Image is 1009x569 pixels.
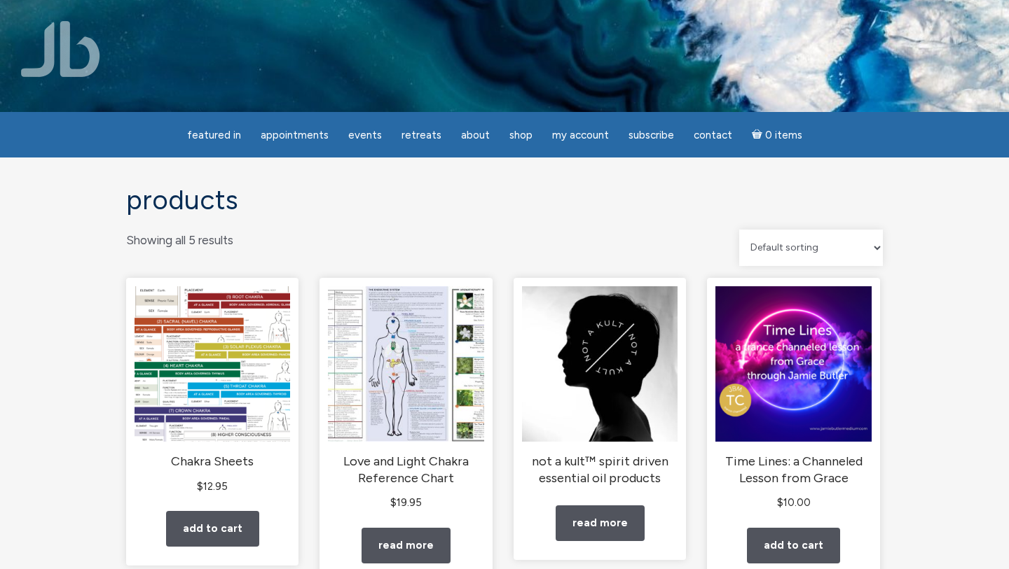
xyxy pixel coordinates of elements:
a: featured in [179,122,249,149]
span: $ [777,496,783,509]
select: Shop order [739,230,883,266]
img: Chakra Sheets [135,286,290,442]
span: Subscribe [629,129,674,141]
span: Retreats [401,129,441,141]
span: Shop [509,129,533,141]
span: $ [197,480,203,493]
h1: Products [126,185,883,216]
a: Read more about “not a kult™ spirit driven essential oil products” [556,505,645,541]
a: Add to cart: “Time Lines: a Channeled Lesson from Grace” [747,528,840,563]
img: Jamie Butler. The Everyday Medium [21,21,100,77]
a: not a kult™ spirit driven essential oil products [522,286,678,486]
span: 0 items [765,130,802,141]
span: Appointments [261,129,329,141]
bdi: 10.00 [777,496,811,509]
i: Cart [752,129,765,141]
span: About [461,129,490,141]
a: Contact [685,122,741,149]
h2: not a kult™ spirit driven essential oil products [522,454,678,486]
a: Read more about “Love and Light Chakra Reference Chart” [362,528,451,563]
a: Chakra Sheets $12.95 [135,286,290,496]
span: featured in [187,129,241,141]
a: Love and Light Chakra Reference Chart $19.95 [328,286,483,512]
a: My Account [544,122,617,149]
a: Subscribe [620,122,682,149]
a: Time Lines: a Channeled Lesson from Grace $10.00 [715,286,871,512]
a: Appointments [252,122,337,149]
p: Showing all 5 results [126,230,233,251]
span: My Account [552,129,609,141]
img: Love and Light Chakra Reference Chart [328,286,483,442]
bdi: 19.95 [390,496,422,509]
a: About [453,122,498,149]
span: Contact [694,129,732,141]
a: Shop [501,122,541,149]
span: Events [348,129,382,141]
span: $ [390,496,397,509]
a: Retreats [393,122,450,149]
img: not a kult™ spirit driven essential oil products [522,286,678,442]
h2: Love and Light Chakra Reference Chart [328,454,483,486]
img: Time Lines: a Channeled Lesson from Grace [715,286,871,442]
h2: Time Lines: a Channeled Lesson from Grace [715,454,871,486]
a: Cart0 items [743,120,811,149]
bdi: 12.95 [197,480,228,493]
h2: Chakra Sheets [135,454,290,470]
a: Events [340,122,390,149]
a: Add to cart: “Chakra Sheets” [166,511,259,547]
